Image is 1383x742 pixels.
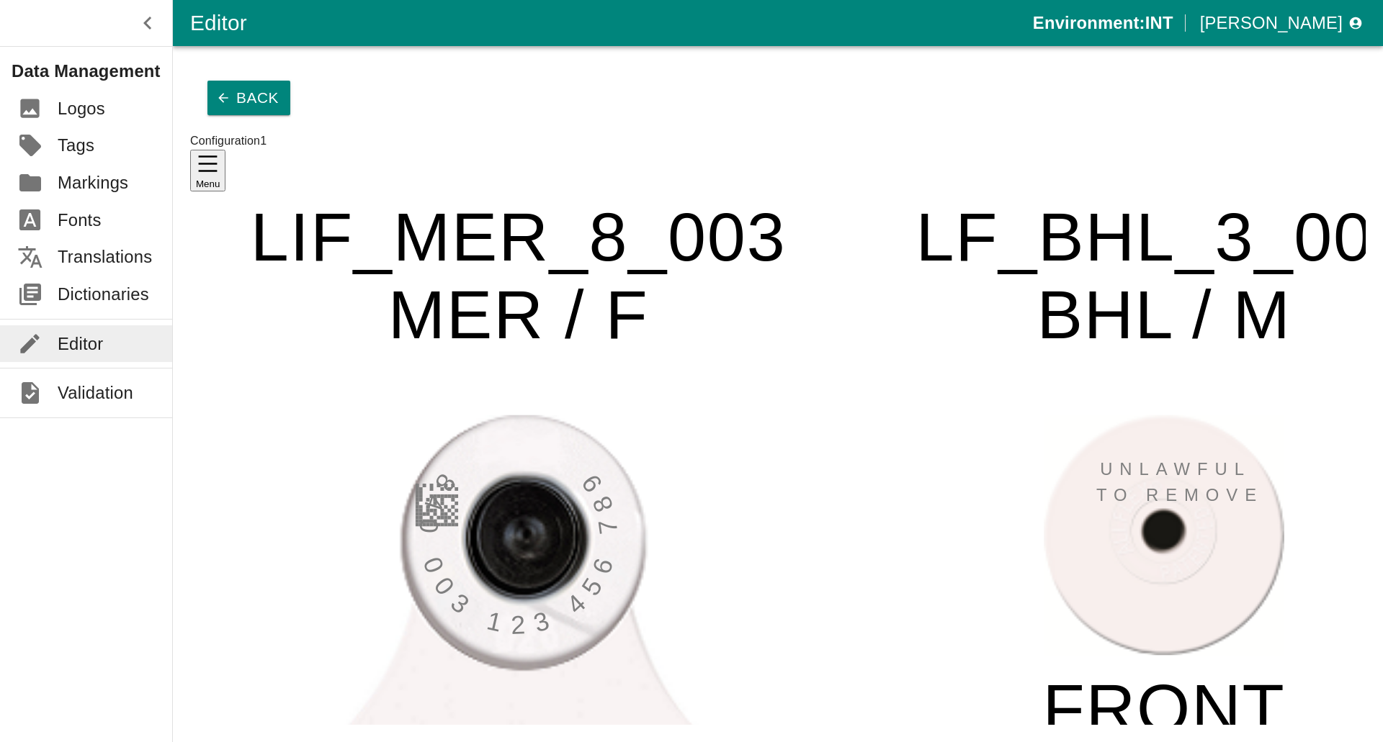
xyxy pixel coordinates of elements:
[12,58,172,84] p: Data Management
[251,199,787,275] tspan: LIF_MER_8_003
[58,380,133,406] p: Validation
[1194,6,1366,40] button: profile
[58,170,128,196] p: Markings
[58,96,105,122] p: Logos
[58,281,149,307] p: Dictionaries
[1245,485,1258,505] tspan: E
[58,331,103,357] p: Editor
[1037,276,1291,352] tspan: BHL / M
[58,207,102,233] p: Fonts
[576,468,608,497] tspan: 9
[58,132,94,158] p: Tags
[1235,459,1245,479] tspan: L
[190,6,1033,40] div: Editor
[190,150,225,191] button: Menu
[1200,10,1343,36] p: [PERSON_NAME]
[1096,485,1245,505] tspan: TO REMOV
[388,276,649,352] tspan: MER / F
[58,244,152,270] p: Translations
[1033,10,1173,36] p: Environment: INT
[207,81,290,115] button: Back
[1100,459,1234,479] tspan: UNLAWFU
[190,132,1366,150] div: Configuration 1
